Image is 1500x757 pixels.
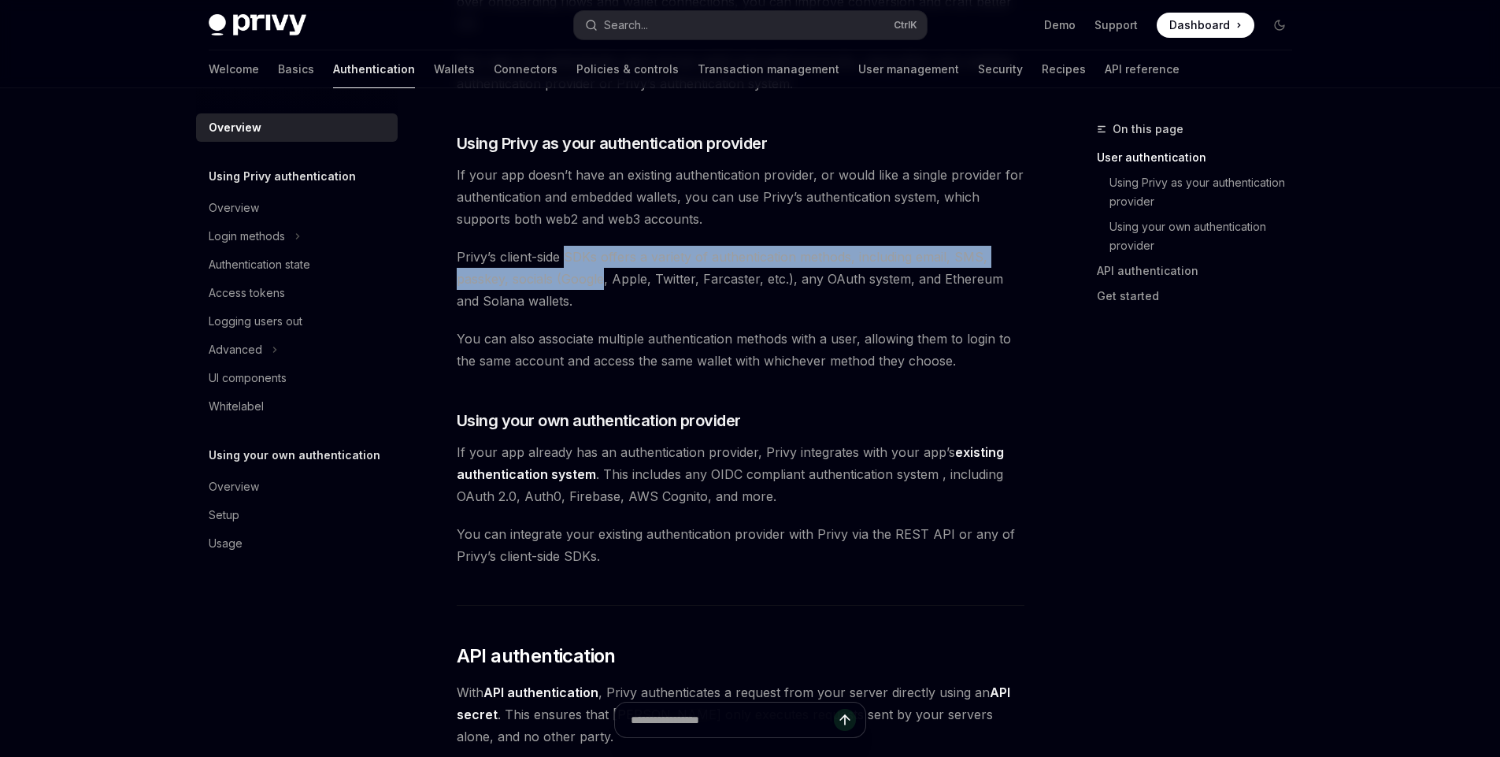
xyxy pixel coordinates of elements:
div: Authentication state [209,255,310,274]
a: Policies & controls [576,50,679,88]
a: Authentication [333,50,415,88]
a: Overview [196,113,398,142]
a: Setup [196,501,398,529]
button: Send message [834,709,856,731]
span: Using Privy as your authentication provider [457,132,768,154]
a: API reference [1105,50,1180,88]
span: API authentication [457,644,616,669]
a: Whitelabel [196,392,398,421]
a: Support [1094,17,1138,33]
a: API authentication [1097,258,1305,284]
a: UI components [196,364,398,392]
a: Dashboard [1157,13,1254,38]
div: Overview [209,199,259,217]
span: If your app already has an authentication provider, Privy integrates with your app’s . This inclu... [457,441,1024,507]
a: Usage [196,529,398,558]
span: With , Privy authenticates a request from your server directly using an . This ensures that [PERS... [457,681,1024,748]
div: Overview [209,118,261,137]
h5: Using your own authentication [209,446,380,465]
a: Basics [278,50,314,88]
div: Access tokens [209,284,285,302]
span: Dashboard [1169,17,1230,33]
a: Overview [196,194,398,222]
strong: API authentication [483,685,598,700]
span: Using your own authentication provider [457,410,741,432]
a: Authentication state [196,250,398,279]
div: Search... [604,16,648,35]
button: Search...CtrlK [574,11,927,39]
div: Advanced [209,340,262,359]
div: Logging users out [209,312,302,331]
span: You can integrate your existing authentication provider with Privy via the REST API or any of Pri... [457,523,1024,567]
div: Login methods [209,227,285,246]
a: Transaction management [698,50,839,88]
h5: Using Privy authentication [209,167,356,186]
a: User management [858,50,959,88]
a: Connectors [494,50,557,88]
button: Login methods [196,222,398,250]
span: You can also associate multiple authentication methods with a user, allowing them to login to the... [457,328,1024,372]
a: Wallets [434,50,475,88]
span: Privy’s client-side SDKs offers a variety of authentication methods, including email, SMS, passke... [457,246,1024,312]
span: On this page [1113,120,1183,139]
a: Recipes [1042,50,1086,88]
div: Overview [209,477,259,496]
a: Using Privy as your authentication provider [1097,170,1305,214]
a: Security [978,50,1023,88]
a: Access tokens [196,279,398,307]
a: Using your own authentication provider [1097,214,1305,258]
a: Welcome [209,50,259,88]
div: Usage [209,534,243,553]
button: Advanced [196,336,398,364]
span: Ctrl K [894,19,917,32]
div: UI components [209,369,287,388]
input: Ask a question... [631,703,834,737]
a: User authentication [1097,145,1305,170]
div: Setup [209,506,239,525]
a: Logging users out [196,307,398,336]
a: Overview [196,473,398,501]
a: Demo [1044,17,1076,33]
img: dark logo [209,14,306,36]
div: Whitelabel [209,397,264,416]
a: Get started [1097,284,1305,309]
span: If your app doesn’t have an existing authentication provider, or would like a single provider for... [457,164,1024,230]
button: Toggle dark mode [1267,13,1292,38]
